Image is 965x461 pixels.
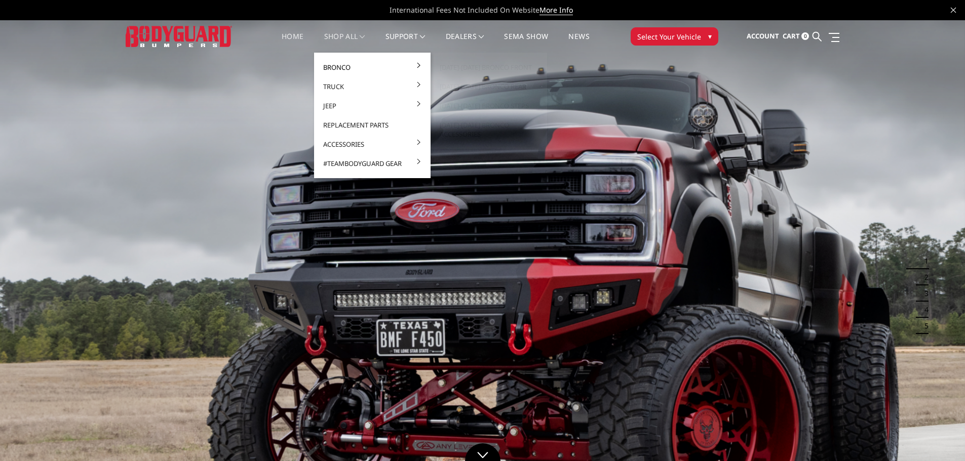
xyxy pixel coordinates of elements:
[637,31,701,42] span: Select Your Vehicle
[747,31,779,40] span: Account
[324,33,365,53] a: shop all
[318,115,427,135] a: Replacement Parts
[918,269,929,285] button: 2 of 5
[539,5,573,15] a: More Info
[918,318,929,334] button: 5 of 5
[801,32,809,40] span: 0
[568,33,589,53] a: News
[465,443,500,461] a: Click to Down
[435,96,543,115] a: [DATE]-[DATE] Bronco Steps
[631,27,718,46] button: Select Your Vehicle
[318,77,427,96] a: Truck
[918,253,929,269] button: 1 of 5
[708,31,712,41] span: ▾
[435,77,543,96] a: [DATE]-[DATE] Bronco Rear
[318,135,427,154] a: Accessories
[318,96,427,115] a: Jeep
[446,33,484,53] a: Dealers
[435,58,543,77] a: [DATE]-[DATE] Bronco Front
[318,58,427,77] a: Bronco
[783,23,809,50] a: Cart 0
[435,115,543,144] a: [DATE]-[DATE] Bronco Accessories
[126,26,232,47] img: BODYGUARD BUMPERS
[747,23,779,50] a: Account
[318,154,427,173] a: #TeamBodyguard Gear
[385,33,426,53] a: Support
[783,31,800,40] span: Cart
[282,33,303,53] a: Home
[918,302,929,318] button: 4 of 5
[918,285,929,302] button: 3 of 5
[504,33,548,53] a: SEMA Show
